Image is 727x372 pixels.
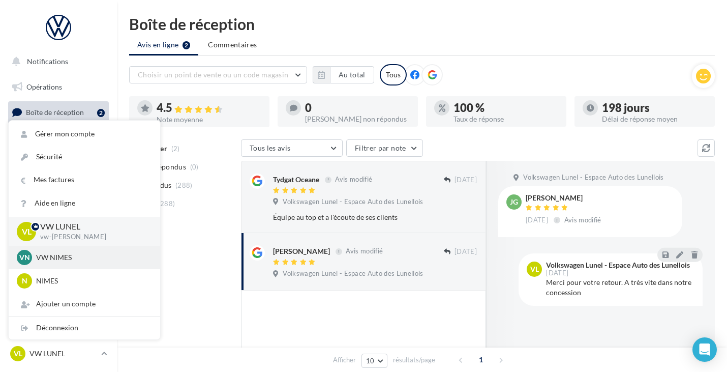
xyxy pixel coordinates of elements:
div: Taux de réponse [453,116,558,123]
div: Tous [380,64,407,85]
span: VL [14,349,22,359]
div: 0 [305,102,410,113]
span: Non répondus [139,162,186,172]
a: Gérer mon compte [9,123,160,146]
span: Choisir un point de vente ou un code magasin [138,70,288,79]
span: Tous les avis [250,144,291,152]
span: Volkswagen Lunel - Espace Auto des Lunellois [523,173,663,182]
span: [DATE] [455,176,477,185]
button: Filtrer par note [346,139,423,157]
span: [DATE] [546,270,568,276]
button: Tous les avis [241,139,343,157]
span: Avis modifié [335,176,372,184]
div: Délai de réponse moyen [602,116,707,123]
a: PLV et print personnalisable [6,254,111,284]
a: Boîte de réception2 [6,101,111,123]
span: VN [19,252,30,263]
p: VW NIMES [36,252,148,263]
a: Médiathèque [6,204,111,225]
span: Volkswagen Lunel - Espace Auto des Lunellois [283,197,423,207]
div: 198 jours [602,102,707,113]
span: 10 [366,357,375,365]
span: Notifications [27,57,68,66]
span: N [22,276,27,286]
p: vw-[PERSON_NAME] [40,233,144,242]
a: VL VW LUNEL [8,344,109,363]
div: Merci pour votre retour. A très vite dans notre concession [546,277,694,298]
span: Volkswagen Lunel - Espace Auto des Lunellois [283,269,423,278]
div: Équipe au top et a l'écoute de ses clients [273,212,411,222]
span: résultats/page [393,355,435,365]
a: Campagnes [6,153,111,175]
button: 10 [361,354,387,368]
button: Au total [313,66,374,83]
div: Déconnexion [9,317,160,339]
span: Commentaires [208,40,257,50]
span: Avis modifié [346,247,383,255]
span: JG [510,197,518,207]
div: [PERSON_NAME] [526,194,603,202]
p: VW LUNEL [29,349,97,359]
a: Calendrier [6,229,111,250]
span: [DATE] [526,216,548,225]
p: NIMES [36,276,148,286]
span: VL [530,264,539,274]
p: VW LUNEL [40,221,144,233]
a: Mes factures [9,168,160,191]
a: Sécurité [9,146,160,168]
span: (288) [175,181,193,189]
div: [PERSON_NAME] [273,246,330,256]
div: [PERSON_NAME] non répondus [305,116,410,123]
div: Open Intercom Messenger [692,337,717,362]
a: Aide en ligne [9,192,160,215]
div: Boîte de réception [129,16,715,32]
button: Notifications [6,51,107,72]
div: Note moyenne [157,116,261,123]
div: Volkswagen Lunel - Espace Auto des Lunellois [546,262,690,269]
div: Ajouter un compte [9,293,160,316]
span: [DATE] [455,247,477,256]
span: VL [22,225,32,237]
button: Au total [330,66,374,83]
span: (288) [158,199,175,208]
div: 4.5 [157,102,261,114]
span: Afficher [333,355,356,365]
span: 1 [473,352,489,368]
span: Avis modifié [564,216,601,224]
span: (0) [190,163,199,171]
div: Tydgat Oceane [273,175,319,185]
div: 2 [97,109,105,117]
button: Choisir un point de vente ou un code magasin [129,66,307,83]
a: Opérations [6,76,111,98]
span: Boîte de réception [26,108,84,117]
a: Contacts [6,178,111,199]
a: Campagnes DataOnDemand [6,288,111,318]
a: Visibilité en ligne [6,128,111,149]
div: 100 % [453,102,558,113]
span: Opérations [26,82,62,91]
